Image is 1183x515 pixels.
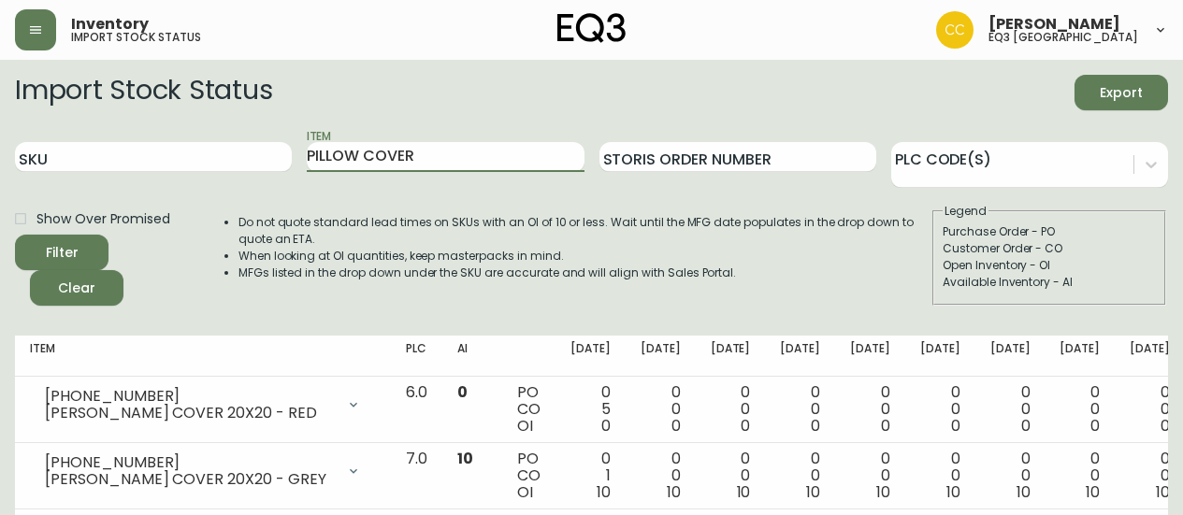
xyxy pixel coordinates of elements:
[711,384,751,435] div: 0 0
[457,448,473,469] span: 10
[1161,415,1170,436] span: 0
[517,415,533,436] span: OI
[626,336,696,377] th: [DATE]
[990,384,1031,435] div: 0 0
[1130,384,1170,435] div: 0 0
[780,451,820,501] div: 0 0
[1130,451,1170,501] div: 0 0
[920,384,960,435] div: 0 0
[517,384,541,435] div: PO CO
[15,336,391,377] th: Item
[835,336,905,377] th: [DATE]
[71,32,201,43] h5: import stock status
[238,265,931,281] li: MFGs listed in the drop down under the SKU are accurate and will align with Sales Portal.
[1021,415,1031,436] span: 0
[1060,384,1100,435] div: 0 0
[943,203,988,220] legend: Legend
[15,235,108,270] button: Filter
[671,415,681,436] span: 0
[737,481,751,503] span: 10
[936,11,974,49] img: e5ae74ce19ac3445ee91f352311dd8f4
[951,415,960,436] span: 0
[391,443,442,509] td: 7.0
[667,481,681,503] span: 10
[391,336,442,377] th: PLC
[46,241,79,265] div: Filter
[811,415,820,436] span: 0
[905,336,975,377] th: [DATE]
[850,384,890,435] div: 0 0
[45,405,335,422] div: [PERSON_NAME] COVER 20X20 - RED
[881,415,890,436] span: 0
[943,257,1156,274] div: Open Inventory - OI
[920,451,960,501] div: 0 0
[570,384,611,435] div: 0 5
[30,384,376,425] div: [PHONE_NUMBER][PERSON_NAME] COVER 20X20 - RED
[641,384,681,435] div: 0 0
[1017,481,1031,503] span: 10
[946,481,960,503] span: 10
[30,270,123,306] button: Clear
[457,381,468,403] span: 0
[943,223,1156,240] div: Purchase Order - PO
[876,481,890,503] span: 10
[850,451,890,501] div: 0 0
[45,388,335,405] div: [PHONE_NUMBER]
[943,240,1156,257] div: Customer Order - CO
[30,451,376,492] div: [PHONE_NUMBER][PERSON_NAME] COVER 20X20 - GREY
[601,415,611,436] span: 0
[696,336,766,377] th: [DATE]
[641,451,681,501] div: 0 0
[45,277,108,300] span: Clear
[780,384,820,435] div: 0 0
[517,481,533,503] span: OI
[570,451,611,501] div: 0 1
[517,451,541,501] div: PO CO
[36,209,170,229] span: Show Over Promised
[741,415,750,436] span: 0
[1045,336,1115,377] th: [DATE]
[71,17,149,32] span: Inventory
[597,481,611,503] span: 10
[391,377,442,443] td: 6.0
[1089,81,1153,105] span: Export
[238,214,931,248] li: Do not quote standard lead times on SKUs with an OI of 10 or less. Wait until the MFG date popula...
[45,454,335,471] div: [PHONE_NUMBER]
[711,451,751,501] div: 0 0
[975,336,1046,377] th: [DATE]
[988,17,1120,32] span: [PERSON_NAME]
[1086,481,1100,503] span: 10
[45,471,335,488] div: [PERSON_NAME] COVER 20X20 - GREY
[15,75,272,110] h2: Import Stock Status
[238,248,931,265] li: When looking at OI quantities, keep masterpacks in mind.
[1156,481,1170,503] span: 10
[988,32,1138,43] h5: eq3 [GEOGRAPHIC_DATA]
[557,13,627,43] img: logo
[765,336,835,377] th: [DATE]
[990,451,1031,501] div: 0 0
[442,336,502,377] th: AI
[1075,75,1168,110] button: Export
[943,274,1156,291] div: Available Inventory - AI
[555,336,626,377] th: [DATE]
[1060,451,1100,501] div: 0 0
[806,481,820,503] span: 10
[1090,415,1100,436] span: 0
